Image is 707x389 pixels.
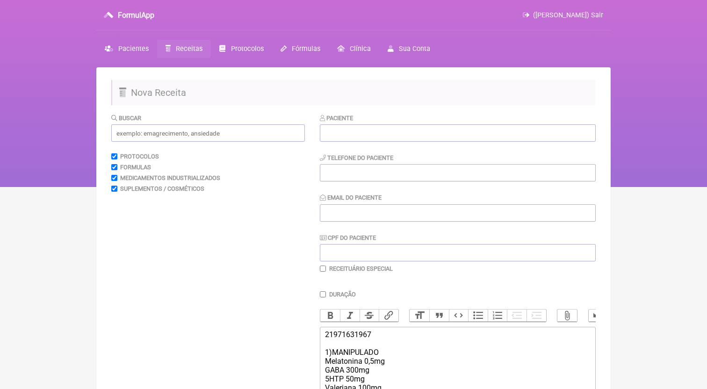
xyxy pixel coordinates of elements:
[589,310,608,322] button: Undo
[118,11,154,20] h3: FormulApp
[557,310,577,322] button: Attach Files
[118,45,149,53] span: Pacientes
[379,310,398,322] button: Link
[468,310,488,322] button: Bullets
[111,115,141,122] label: Buscar
[523,11,603,19] a: ([PERSON_NAME]) Sair
[272,40,329,58] a: Fórmulas
[360,310,379,322] button: Strikethrough
[320,194,382,201] label: Email do Paciente
[527,310,546,322] button: Increase Level
[329,291,356,298] label: Duração
[399,45,430,53] span: Sua Conta
[292,45,320,53] span: Fórmulas
[157,40,211,58] a: Receitas
[231,45,264,53] span: Protocolos
[320,310,340,322] button: Bold
[488,310,507,322] button: Numbers
[120,185,204,192] label: Suplementos / Cosméticos
[329,40,379,58] a: Clínica
[320,234,376,241] label: CPF do Paciente
[410,310,429,322] button: Heading
[96,40,157,58] a: Pacientes
[533,11,603,19] span: ([PERSON_NAME]) Sair
[176,45,202,53] span: Receitas
[120,153,159,160] label: Protocolos
[111,80,596,105] h2: Nova Receita
[211,40,272,58] a: Protocolos
[320,115,353,122] label: Paciente
[340,310,360,322] button: Italic
[320,154,393,161] label: Telefone do Paciente
[350,45,371,53] span: Clínica
[329,265,393,272] label: Receituário Especial
[120,174,220,181] label: Medicamentos Industrializados
[379,40,439,58] a: Sua Conta
[449,310,469,322] button: Code
[429,310,449,322] button: Quote
[507,310,527,322] button: Decrease Level
[120,164,151,171] label: Formulas
[111,124,305,142] input: exemplo: emagrecimento, ansiedade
